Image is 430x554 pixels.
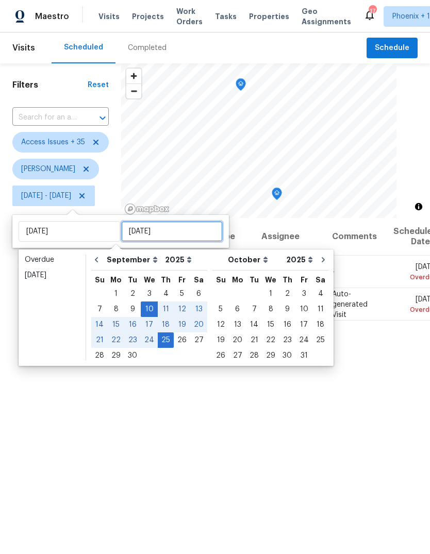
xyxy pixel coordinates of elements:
[229,348,246,363] div: Mon Oct 27 2025
[272,188,282,204] div: Map marker
[212,317,229,332] div: 12
[279,286,295,301] div: Thu Oct 02 2025
[216,276,226,283] abbr: Sunday
[212,348,229,363] div: Sun Oct 26 2025
[110,276,122,283] abbr: Monday
[141,301,158,317] div: Wed Sep 10 2025
[158,332,174,348] div: Thu Sep 25 2025
[124,348,141,363] div: Tue Sep 30 2025
[21,191,71,201] span: [DATE] - [DATE]
[246,317,262,332] div: 14
[369,6,376,16] div: 17
[295,286,312,301] div: Fri Oct 03 2025
[126,69,141,83] span: Zoom in
[144,276,155,283] abbr: Wednesday
[312,301,328,317] div: Sat Oct 11 2025
[35,11,69,22] span: Maestro
[132,11,164,22] span: Projects
[229,348,246,363] div: 27
[283,276,292,283] abbr: Thursday
[190,317,207,332] div: 20
[25,270,79,280] div: [DATE]
[375,42,409,55] span: Schedule
[91,317,108,332] div: 14
[212,301,229,317] div: Sun Oct 05 2025
[212,332,229,348] div: Sun Oct 19 2025
[12,80,88,90] h1: Filters
[312,287,328,301] div: 4
[262,348,279,363] div: 29
[295,302,312,316] div: 10
[141,286,158,301] div: Wed Sep 03 2025
[91,317,108,332] div: Sun Sep 14 2025
[312,333,328,347] div: 25
[295,348,312,363] div: Fri Oct 31 2025
[141,333,158,347] div: 24
[262,333,279,347] div: 22
[158,286,174,301] div: Thu Sep 04 2025
[229,317,246,332] div: 13
[295,348,312,363] div: 31
[158,317,174,332] div: 18
[174,317,190,332] div: Fri Sep 19 2025
[89,249,104,270] button: Go to previous month
[124,301,141,317] div: Tue Sep 09 2025
[249,11,289,22] span: Properties
[284,252,316,267] select: Year
[158,317,174,332] div: Thu Sep 18 2025
[174,317,190,332] div: 19
[190,301,207,317] div: Sat Sep 13 2025
[312,332,328,348] div: Sat Oct 25 2025
[91,332,108,348] div: Sun Sep 21 2025
[124,302,141,316] div: 9
[91,348,108,363] div: 28
[312,286,328,301] div: Sat Oct 04 2025
[64,42,103,53] div: Scheduled
[279,302,295,316] div: 9
[88,80,109,90] div: Reset
[246,333,262,347] div: 21
[295,317,312,332] div: Fri Oct 17 2025
[161,276,171,283] abbr: Thursday
[91,333,108,347] div: 21
[212,302,229,316] div: 5
[229,332,246,348] div: Mon Oct 20 2025
[91,348,108,363] div: Sun Sep 28 2025
[279,348,295,363] div: 30
[108,286,124,301] div: Mon Sep 01 2025
[190,287,207,301] div: 6
[367,38,418,59] button: Schedule
[262,348,279,363] div: Wed Oct 29 2025
[312,317,328,332] div: 18
[104,252,162,267] select: Month
[108,317,124,332] div: 15
[236,78,246,94] div: Map marker
[19,221,120,242] input: Start date
[158,333,174,347] div: 25
[190,302,207,316] div: 13
[174,301,190,317] div: Fri Sep 12 2025
[295,317,312,332] div: 17
[176,6,203,27] span: Work Orders
[229,301,246,317] div: Mon Oct 06 2025
[95,111,110,125] button: Open
[141,317,158,332] div: 17
[174,302,190,316] div: 12
[250,276,259,283] abbr: Tuesday
[174,286,190,301] div: Fri Sep 05 2025
[174,333,190,347] div: 26
[412,200,425,213] button: Toggle attribution
[158,287,174,301] div: 4
[246,317,262,332] div: Tue Oct 14 2025
[279,348,295,363] div: Thu Oct 30 2025
[279,301,295,317] div: Thu Oct 09 2025
[212,317,229,332] div: Sun Oct 12 2025
[212,333,229,347] div: 19
[124,317,141,332] div: 16
[253,218,324,256] th: Assignee
[302,6,351,27] span: Geo Assignments
[332,290,368,318] span: Auto-generated Visit
[229,333,246,347] div: 20
[128,276,137,283] abbr: Tuesday
[25,255,79,265] div: Overdue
